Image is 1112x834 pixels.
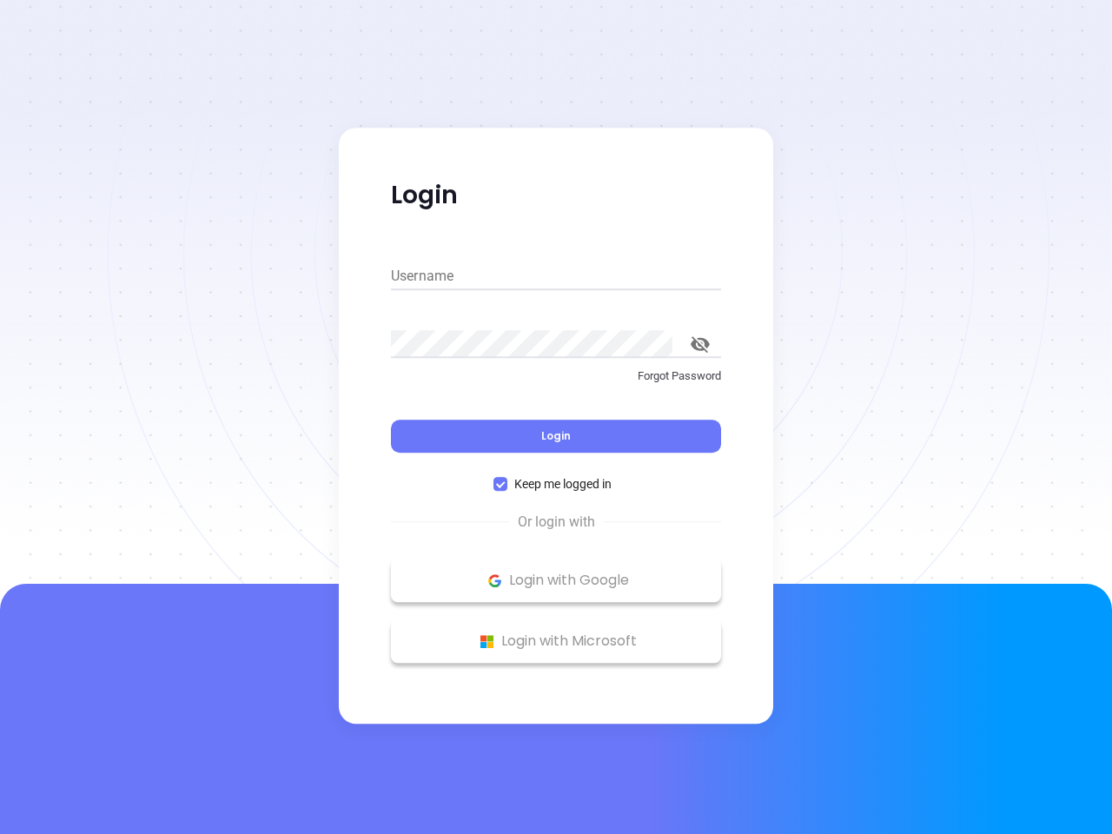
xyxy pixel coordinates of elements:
button: Microsoft Logo Login with Microsoft [391,619,721,663]
p: Login with Microsoft [400,628,712,654]
span: Login [541,428,571,443]
a: Forgot Password [391,367,721,399]
button: toggle password visibility [679,323,721,365]
p: Forgot Password [391,367,721,385]
span: Or login with [509,512,604,533]
span: Keep me logged in [507,474,619,493]
button: Login [391,420,721,453]
p: Login with Google [400,567,712,593]
button: Google Logo Login with Google [391,559,721,602]
p: Login [391,180,721,211]
img: Google Logo [484,570,506,592]
img: Microsoft Logo [476,631,498,652]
